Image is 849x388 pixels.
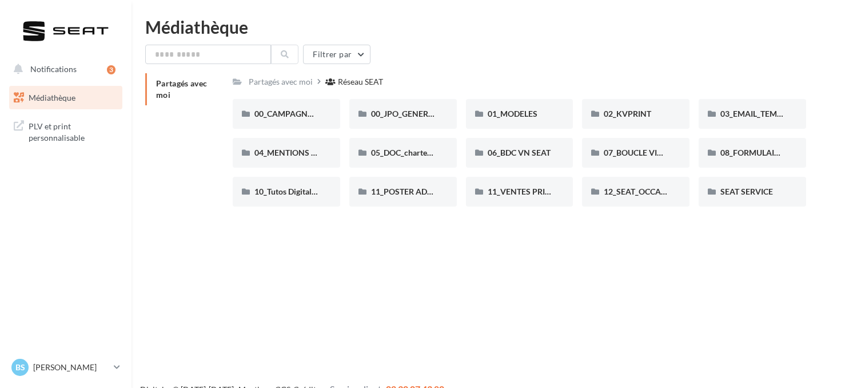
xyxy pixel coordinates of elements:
[254,187,320,196] span: 10_Tutos Digitaleo
[488,148,551,157] span: 06_BDC VN SEAT
[29,118,118,143] span: PLV et print personnalisable
[371,109,500,118] span: 00_JPO_GENERIQUE IBIZA ARONA
[33,362,109,373] p: [PERSON_NAME]
[720,187,773,196] span: SEAT SERVICE
[7,114,125,148] a: PLV et print personnalisable
[254,148,406,157] span: 04_MENTIONS LEGALES OFFRES PRESSE
[7,86,125,110] a: Médiathèque
[371,187,464,196] span: 11_POSTER ADEME SEAT
[29,93,75,102] span: Médiathèque
[7,57,120,81] button: Notifications 3
[303,45,370,64] button: Filtrer par
[249,76,313,88] div: Partagés avec moi
[15,362,25,373] span: BS
[604,109,651,118] span: 02_KVPRINT
[371,148,511,157] span: 05_DOC_charte graphique + Guidelines
[107,65,115,74] div: 3
[488,187,585,196] span: 11_VENTES PRIVÉES SEAT
[720,109,845,118] span: 03_EMAIL_TEMPLATE HTML SEAT
[604,148,755,157] span: 07_BOUCLE VIDEO ECRAN SHOWROOM
[156,78,208,100] span: Partagés avec moi
[338,76,383,88] div: Réseau SEAT
[9,357,122,378] a: BS [PERSON_NAME]
[254,109,361,118] span: 00_CAMPAGNE_SEPTEMBRE
[488,109,537,118] span: 01_MODELES
[604,187,733,196] span: 12_SEAT_OCCASIONS_GARANTIES
[30,64,77,74] span: Notifications
[145,18,835,35] div: Médiathèque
